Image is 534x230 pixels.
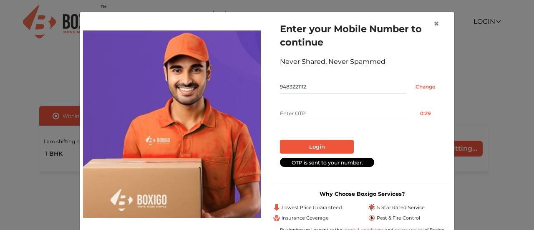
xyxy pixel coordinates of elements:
[282,215,329,222] span: Insurance Coverage
[377,215,420,222] span: Pest & Fire Control
[280,107,406,120] input: Enter OTP
[433,18,439,30] span: ×
[273,191,451,197] h3: Why Choose Boxigo Services?
[406,80,444,94] input: Change
[377,204,425,211] span: 5 Star Rated Service
[280,158,374,167] div: OTP is sent to your number.
[280,140,354,154] button: Login
[280,80,406,94] input: Mobile No
[427,12,446,35] button: Close
[280,57,444,67] div: Never Shared, Never Spammed
[282,204,342,211] span: Lowest Price Guaranteed
[406,107,444,120] button: 0:29
[280,22,444,49] h1: Enter your Mobile Number to continue
[83,30,261,217] img: relocation-img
